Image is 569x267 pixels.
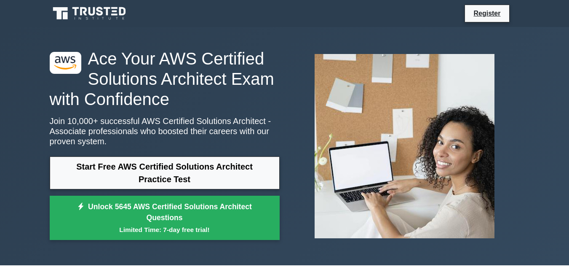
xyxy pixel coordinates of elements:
[50,116,280,146] p: Join 10,000+ successful AWS Certified Solutions Architect - Associate professionals who boosted t...
[50,156,280,189] a: Start Free AWS Certified Solutions Architect Practice Test
[50,196,280,240] a: Unlock 5645 AWS Certified Solutions Architect QuestionsLimited Time: 7-day free trial!
[468,8,505,19] a: Register
[50,49,280,109] h1: Ace Your AWS Certified Solutions Architect Exam with Confidence
[60,225,269,235] small: Limited Time: 7-day free trial!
